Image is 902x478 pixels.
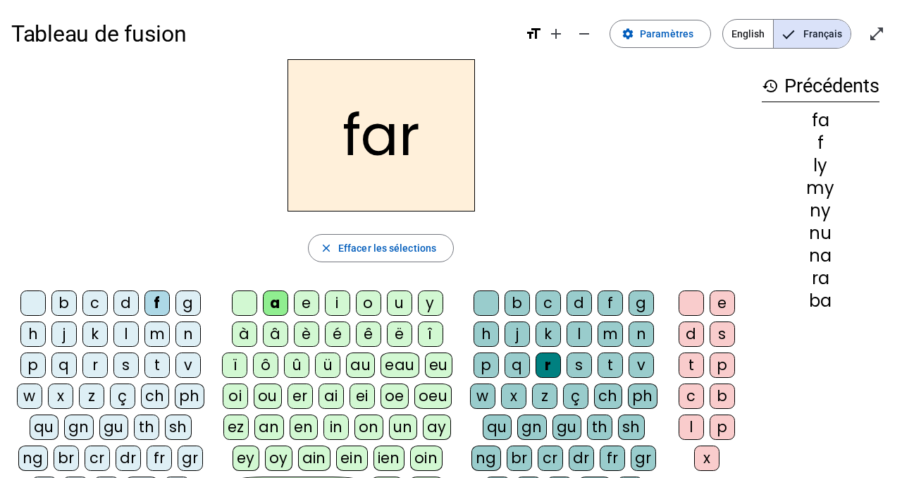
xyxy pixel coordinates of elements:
div: f [144,290,170,316]
div: w [470,384,495,409]
span: Paramètres [640,25,693,42]
div: gu [552,415,581,440]
div: k [536,321,561,347]
div: ç [563,384,588,409]
div: p [710,415,735,440]
div: f [598,290,623,316]
div: dr [569,446,594,471]
div: cr [85,446,110,471]
mat-icon: add [548,25,564,42]
h1: Tableau de fusion [11,11,514,56]
div: ô [253,353,278,378]
div: r [536,353,561,378]
div: eau [381,353,419,378]
div: d [113,290,139,316]
div: q [51,353,77,378]
div: a [263,290,288,316]
div: g [629,290,654,316]
div: sh [618,415,645,440]
div: ny [762,202,879,219]
div: î [418,321,443,347]
div: qu [30,415,58,440]
div: ez [223,415,249,440]
div: th [587,415,612,440]
div: an [254,415,284,440]
mat-icon: settings [622,27,634,40]
div: ly [762,157,879,174]
div: gu [99,415,128,440]
div: ai [319,384,344,409]
div: â [263,321,288,347]
div: d [679,321,704,347]
div: ü [315,353,340,378]
button: Effacer les sélections [308,234,454,262]
div: x [48,384,73,409]
div: ien [373,446,405,471]
div: j [505,321,530,347]
div: d [567,290,592,316]
div: x [694,446,719,471]
div: gn [64,415,94,440]
div: n [629,321,654,347]
div: ê [356,321,381,347]
div: r [82,353,108,378]
div: b [51,290,77,316]
div: ë [387,321,412,347]
div: ay [423,415,451,440]
div: br [507,446,532,471]
div: c [679,384,704,409]
div: j [51,321,77,347]
div: ba [762,293,879,310]
div: p [474,353,499,378]
div: t [144,353,170,378]
div: z [79,384,104,409]
div: k [82,321,108,347]
div: z [532,384,557,409]
div: th [134,415,159,440]
div: l [679,415,704,440]
div: eu [425,353,452,378]
span: Effacer les sélections [338,240,436,257]
div: au [346,353,375,378]
div: ou [254,384,282,409]
div: oeu [414,384,452,409]
div: ng [18,446,48,471]
div: s [567,353,592,378]
div: gr [178,446,203,471]
div: oi [223,384,248,409]
div: c [82,290,108,316]
div: x [501,384,526,409]
div: l [113,321,139,347]
div: oy [265,446,292,471]
div: fr [147,446,172,471]
span: English [723,20,773,48]
div: un [389,415,417,440]
div: fr [600,446,625,471]
div: m [144,321,170,347]
div: ph [628,384,657,409]
div: g [175,290,201,316]
div: ph [175,384,204,409]
div: n [175,321,201,347]
div: t [598,353,623,378]
div: nu [762,225,879,242]
div: on [354,415,383,440]
div: ç [110,384,135,409]
div: ng [471,446,501,471]
div: w [17,384,42,409]
div: c [536,290,561,316]
div: ei [350,384,375,409]
h2: far [288,59,475,212]
mat-icon: close [320,242,333,255]
div: u [387,290,412,316]
div: dr [116,446,141,471]
mat-icon: format_size [525,25,542,42]
div: t [679,353,704,378]
div: i [325,290,350,316]
div: é [325,321,350,347]
div: m [598,321,623,347]
div: h [474,321,499,347]
div: gn [517,415,547,440]
div: sh [165,415,192,440]
div: q [505,353,530,378]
